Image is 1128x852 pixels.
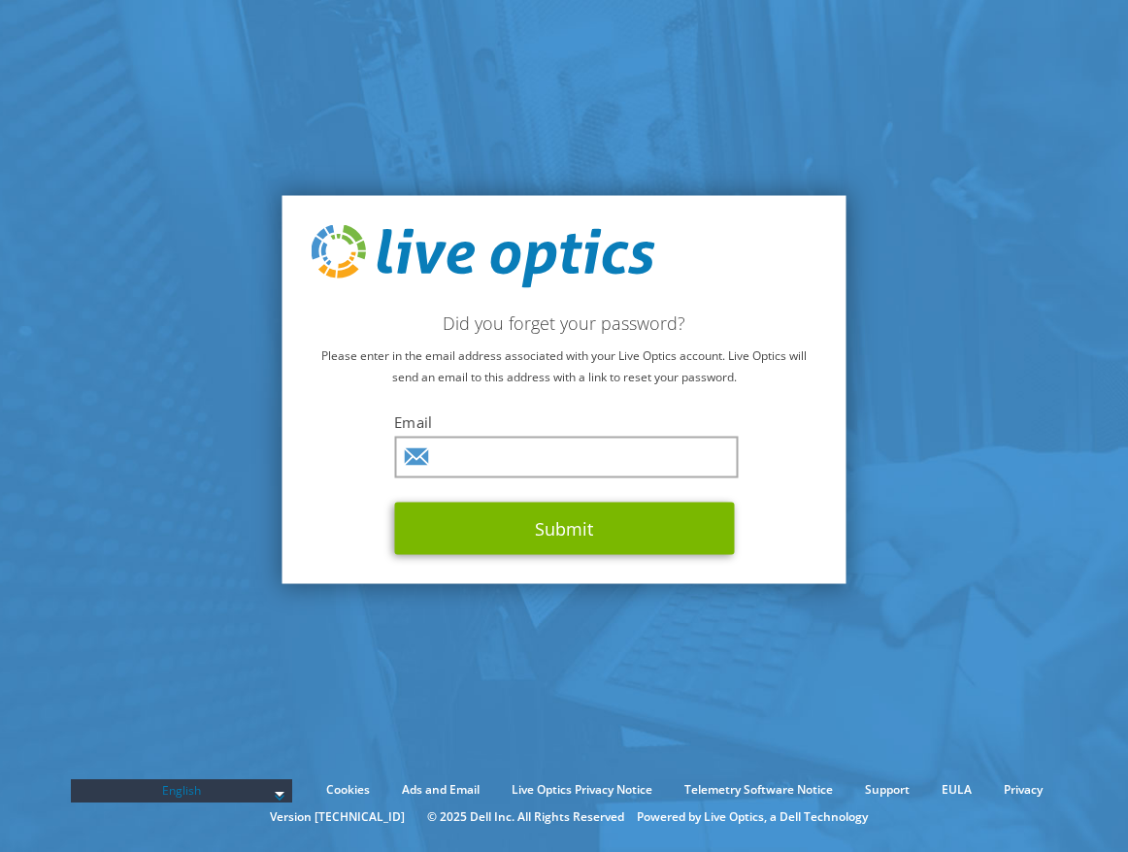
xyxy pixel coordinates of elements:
[989,779,1057,801] a: Privacy
[394,503,734,555] button: Submit
[850,779,924,801] a: Support
[312,312,817,334] h2: Did you forget your password?
[312,779,384,801] a: Cookies
[927,779,986,801] a: EULA
[81,779,282,803] span: English
[497,779,667,801] a: Live Optics Privacy Notice
[312,224,655,288] img: live_optics_svg.svg
[637,806,868,828] li: Powered by Live Optics, a Dell Technology
[417,806,634,828] li: © 2025 Dell Inc. All Rights Reserved
[260,806,415,828] li: Version [TECHNICAL_ID]
[394,412,734,432] label: Email
[387,779,494,801] a: Ads and Email
[312,345,817,388] p: Please enter in the email address associated with your Live Optics account. Live Optics will send...
[670,779,847,801] a: Telemetry Software Notice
